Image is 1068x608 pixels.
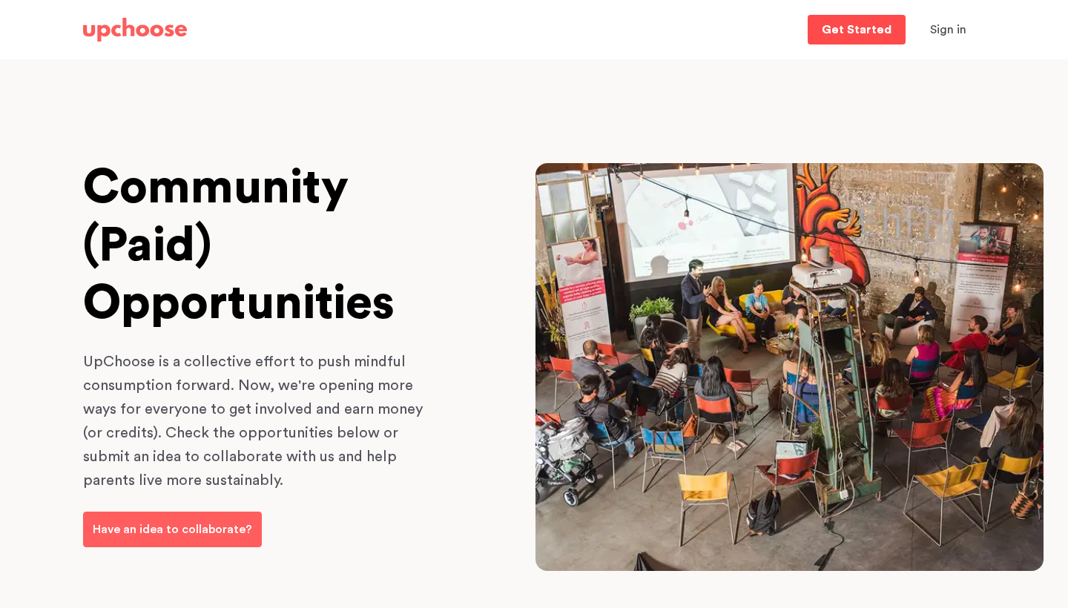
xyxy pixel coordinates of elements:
a: UpChoose [83,15,187,45]
a: Have an idea to collaborate? [83,512,262,547]
span: Community (Paid) Opportunities [83,164,395,327]
img: UpChoose [83,18,187,42]
p: Have an idea to collaborate? [93,521,252,538]
button: Sign in [912,15,985,44]
p: UpChoose is a collective effort to push mindful consumption forward. Now, we're opening more ways... [83,350,439,492]
span: Sign in [930,24,966,36]
p: Get Started [822,24,891,36]
a: Get Started [808,15,906,44]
